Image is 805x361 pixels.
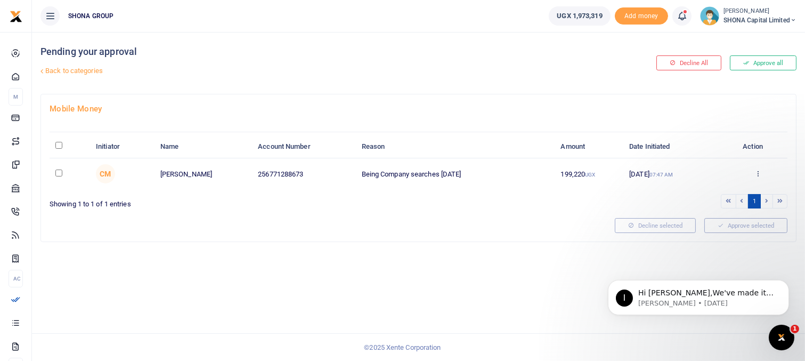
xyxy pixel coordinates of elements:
[585,172,595,178] small: UGX
[555,158,623,189] td: 199,220
[10,10,22,23] img: logo-small
[355,158,555,189] td: Being Company searches [DATE]
[723,7,796,16] small: [PERSON_NAME]
[355,135,555,158] th: Reason: activate to sort column ascending
[155,135,253,158] th: Name: activate to sort column ascending
[700,6,796,26] a: profile-user [PERSON_NAME] SHONA Capital Limited
[649,172,673,178] small: 07:47 AM
[592,258,805,332] iframe: Intercom notifications message
[38,62,542,80] a: Back to categories
[544,6,614,26] li: Wallet ballance
[623,158,728,189] td: [DATE]
[50,135,90,158] th: : activate to sort column descending
[557,11,602,21] span: UGX 1,973,319
[728,135,787,158] th: Action: activate to sort column ascending
[549,6,610,26] a: UGX 1,973,319
[252,135,355,158] th: Account Number: activate to sort column ascending
[50,103,787,115] h4: Mobile Money
[9,270,23,287] li: Ac
[252,158,355,189] td: 256771288673
[730,55,796,70] button: Approve all
[615,7,668,25] span: Add money
[96,164,115,183] span: Catherine Mbabazi
[615,7,668,25] li: Toup your wallet
[615,11,668,19] a: Add money
[40,46,542,58] h4: Pending your approval
[791,325,799,333] span: 1
[90,135,155,158] th: Initiator: activate to sort column ascending
[555,135,623,158] th: Amount: activate to sort column ascending
[748,194,761,208] a: 1
[9,88,23,106] li: M
[769,325,794,350] iframe: Intercom live chat
[700,6,719,26] img: profile-user
[623,135,728,158] th: Date Initiated: activate to sort column ascending
[656,55,721,70] button: Decline All
[723,15,796,25] span: SHONA Capital Limited
[50,193,414,210] div: Showing 1 to 1 of 1 entries
[10,12,22,20] a: logo-small logo-large logo-large
[64,11,118,21] span: SHONA GROUP
[155,158,253,189] td: [PERSON_NAME]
